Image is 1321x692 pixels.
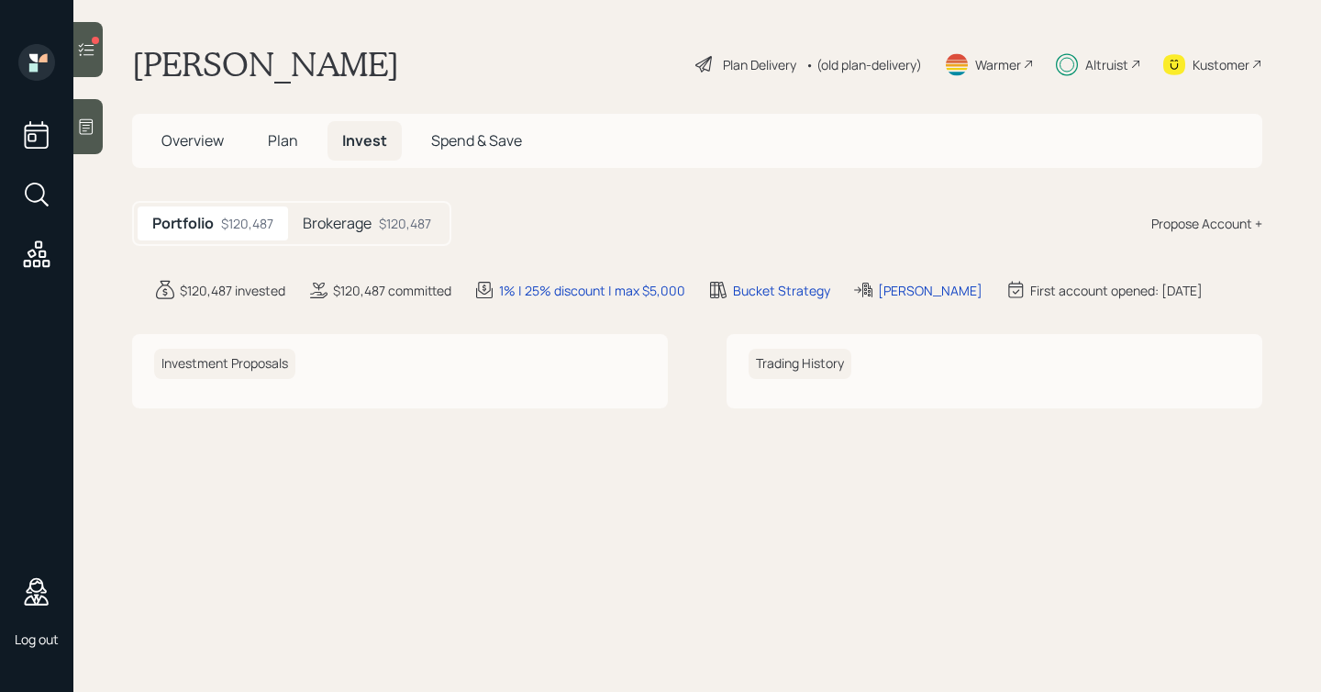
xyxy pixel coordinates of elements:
[303,215,372,232] h5: Brokerage
[1193,55,1249,74] div: Kustomer
[342,130,387,151] span: Invest
[132,44,399,84] h1: [PERSON_NAME]
[723,55,796,74] div: Plan Delivery
[333,281,451,300] div: $120,487 committed
[878,281,982,300] div: [PERSON_NAME]
[733,281,830,300] div: Bucket Strategy
[1030,281,1203,300] div: First account opened: [DATE]
[431,130,522,151] span: Spend & Save
[221,214,273,233] div: $120,487
[379,214,431,233] div: $120,487
[749,349,851,379] h6: Trading History
[180,281,285,300] div: $120,487 invested
[161,130,224,151] span: Overview
[1151,214,1262,233] div: Propose Account +
[499,281,685,300] div: 1% | 25% discount | max $5,000
[975,55,1021,74] div: Warmer
[154,349,295,379] h6: Investment Proposals
[152,215,214,232] h5: Portfolio
[268,130,298,151] span: Plan
[805,55,922,74] div: • (old plan-delivery)
[15,631,59,648] div: Log out
[1085,55,1128,74] div: Altruist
